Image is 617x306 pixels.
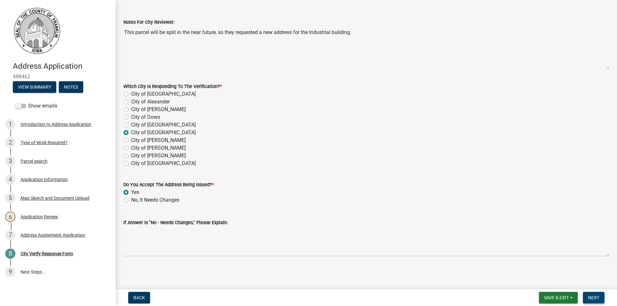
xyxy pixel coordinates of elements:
div: Map Sketch and Document Upload [21,196,89,200]
wm-modal-confirm: Summary [13,85,56,90]
div: 6 [5,212,15,222]
label: City of [GEOGRAPHIC_DATA] [131,160,196,167]
label: Show emails [15,102,57,110]
label: No, It Needs Changes [131,196,179,204]
div: Introduction to Address Application [21,122,91,127]
label: City of Dows [131,113,160,121]
button: View Summary [13,81,56,93]
h4: Address Application [13,62,111,71]
div: Application Information [21,177,68,182]
div: Parcel search [21,159,48,163]
div: City Verify Response Form [21,251,73,256]
div: Application Review [21,214,58,219]
wm-modal-confirm: Notes [59,85,83,90]
div: Address Assignment Application [21,233,85,237]
label: Do You Accept The Address Being Issued? [123,183,214,187]
label: City of [PERSON_NAME] [131,144,186,152]
span: 488462 [13,74,103,80]
div: 3 [5,156,15,166]
label: City of Alexander [131,98,170,106]
div: 1 [5,119,15,129]
button: Next [583,292,604,303]
div: 7 [5,230,15,240]
label: City of [PERSON_NAME] [131,106,186,113]
button: Save & Exit [539,292,578,303]
button: Back [128,292,150,303]
label: Which City Is Responding To The Verification? [123,84,222,89]
div: Type of Work Required? [21,140,67,145]
label: City of [GEOGRAPHIC_DATA] [131,90,196,98]
div: 5 [5,193,15,203]
label: City of [PERSON_NAME] [131,136,186,144]
button: Notes [59,81,83,93]
label: City of [GEOGRAPHIC_DATA] [131,129,196,136]
label: Yes [131,188,139,196]
label: City of [PERSON_NAME] [131,152,186,160]
span: Back [133,295,145,300]
div: 4 [5,174,15,185]
textarea: This parcel will be split in the near future, so they requested a new address for the Industrial ... [123,26,609,70]
img: Franklin County, Iowa [13,7,61,55]
label: If Answer Is "No - Needs Changes," Please Explain: [123,221,228,225]
label: City of [GEOGRAPHIC_DATA] [131,121,196,129]
div: 9 [5,267,15,277]
div: 8 [5,249,15,259]
div: 2 [5,137,15,148]
span: Save & Exit [544,295,569,300]
label: Notes For City Reviewer: [123,20,174,25]
span: Next [588,295,599,300]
